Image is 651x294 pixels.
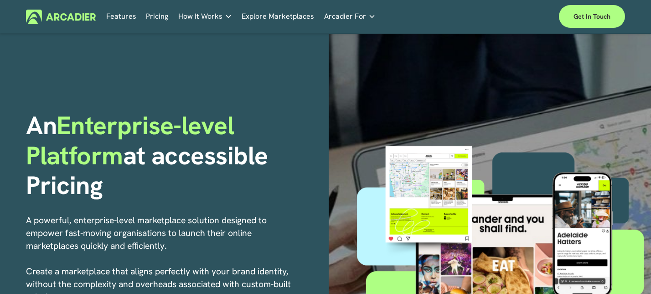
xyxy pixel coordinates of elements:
a: folder dropdown [178,10,232,24]
a: Explore Marketplaces [242,10,314,24]
span: Arcadier For [324,10,366,23]
h1: An at accessible Pricing [26,111,322,200]
a: Features [106,10,136,24]
img: Arcadier [26,10,96,24]
a: Get in touch [559,5,625,28]
span: Enterprise-level Platform [26,109,240,172]
a: folder dropdown [324,10,376,24]
a: Pricing [146,10,168,24]
span: How It Works [178,10,222,23]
